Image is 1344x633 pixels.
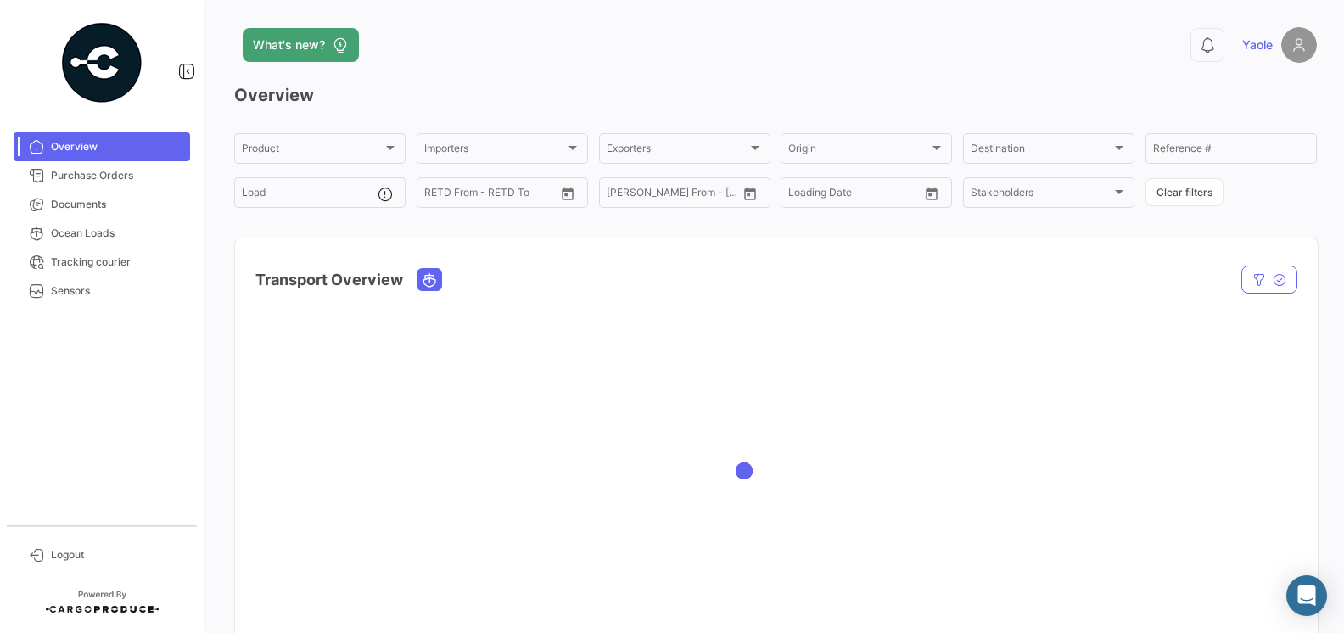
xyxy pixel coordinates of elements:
button: Open calendar [919,181,944,206]
span: Yaole [1242,36,1273,53]
div: Abrir Intercom Messenger [1286,575,1327,616]
span: Stakeholders [971,189,1112,201]
a: Documents [14,190,190,219]
h4: Transport Overview [255,268,403,292]
a: Sensors [14,277,190,305]
input: From [607,189,630,201]
span: Destination [971,145,1112,157]
input: To [824,189,886,201]
a: Overview [14,132,190,161]
a: Tracking courier [14,248,190,277]
span: Origin [788,145,929,157]
span: Documents [51,197,183,212]
input: To [642,189,704,201]
img: placeholder-user.png [1281,27,1317,63]
span: Purchase Orders [51,168,183,183]
span: Importers [424,145,565,157]
span: Ocean Loads [51,226,183,241]
button: Open calendar [555,181,580,206]
span: Tracking courier [51,255,183,270]
span: Exporters [607,145,748,157]
img: powered-by.png [59,20,144,105]
span: What's new? [253,36,325,53]
button: Clear filters [1145,178,1224,206]
span: Overview [51,139,183,154]
a: Purchase Orders [14,161,190,190]
button: What's new? [243,28,359,62]
input: To [460,189,522,201]
span: Logout [51,547,183,563]
button: Open calendar [737,181,763,206]
button: Ocean [417,269,441,290]
input: From [424,189,448,201]
h3: Overview [234,83,1317,107]
span: Product [242,145,383,157]
a: Ocean Loads [14,219,190,248]
input: From [788,189,812,201]
span: Sensors [51,283,183,299]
